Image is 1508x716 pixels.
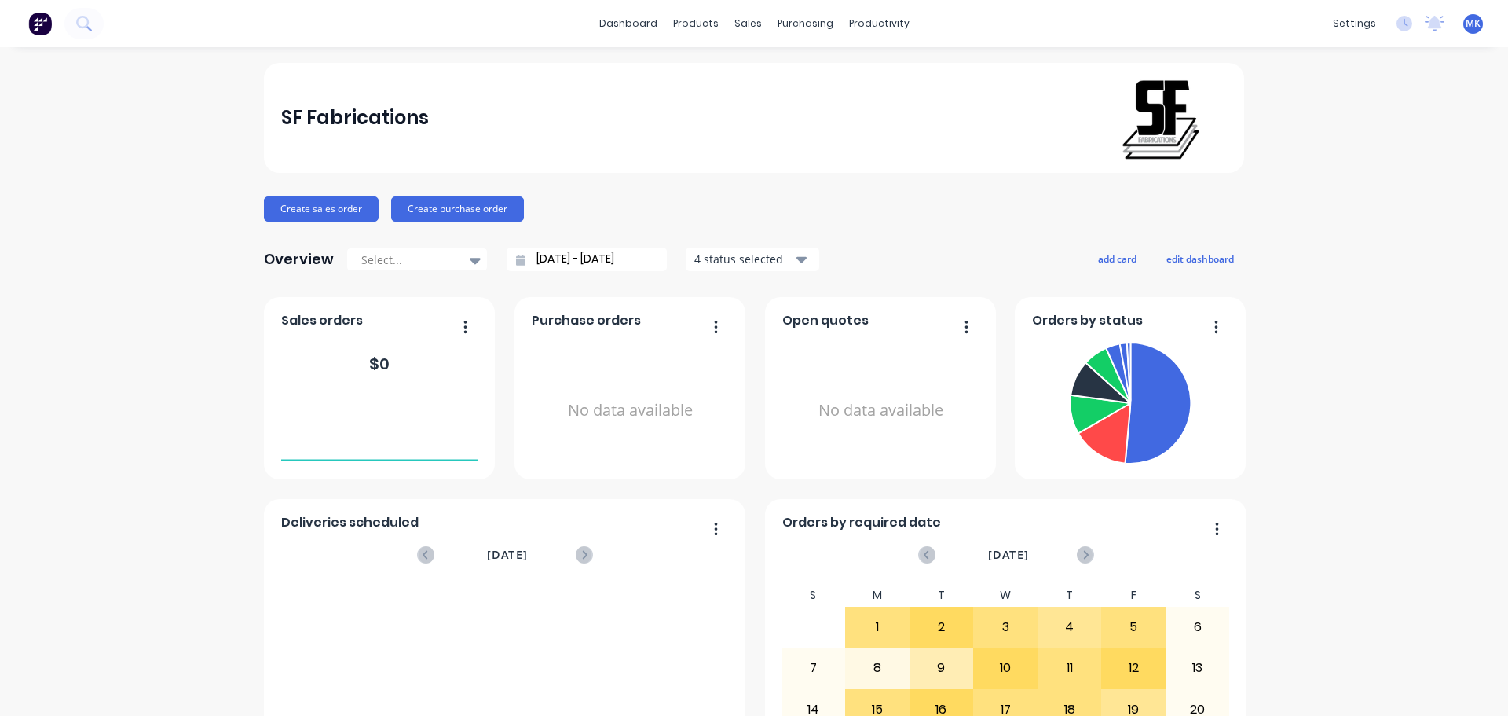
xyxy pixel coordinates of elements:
button: edit dashboard [1156,248,1244,269]
span: Orders by required date [782,513,941,532]
span: [DATE] [487,546,528,564]
div: 4 status selected [694,251,793,267]
span: Purchase orders [532,311,641,330]
div: 12 [1102,648,1165,688]
span: Orders by status [1032,311,1143,330]
div: No data available [782,336,979,485]
div: 5 [1102,608,1165,647]
div: settings [1325,12,1384,35]
div: 11 [1038,648,1101,688]
div: S [781,584,846,607]
button: Create purchase order [391,196,524,222]
div: Overview [264,244,334,275]
div: SF Fabrications [281,102,429,134]
span: MK [1466,17,1481,31]
span: Open quotes [782,311,869,330]
div: S [1166,584,1230,607]
img: SF Fabrications [1117,75,1206,160]
div: 3 [974,608,1037,647]
button: Create sales order [264,196,379,222]
span: [DATE] [988,546,1029,564]
button: add card [1088,248,1147,269]
div: 13 [1166,648,1229,688]
button: 4 status selected [686,248,819,271]
div: 10 [974,648,1037,688]
img: Factory [28,12,52,35]
div: M [845,584,910,607]
div: W [973,584,1038,607]
div: 9 [910,648,973,688]
div: 6 [1166,608,1229,647]
span: Sales orders [281,311,363,330]
div: No data available [532,336,729,485]
div: $ 0 [369,352,390,376]
div: productivity [841,12,917,35]
div: T [910,584,974,607]
div: sales [727,12,770,35]
div: F [1101,584,1166,607]
a: dashboard [591,12,665,35]
div: 7 [782,648,845,688]
div: 2 [910,608,973,647]
div: purchasing [770,12,841,35]
div: 4 [1038,608,1101,647]
div: products [665,12,727,35]
div: 8 [846,648,909,688]
div: 1 [846,608,909,647]
div: T [1038,584,1102,607]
